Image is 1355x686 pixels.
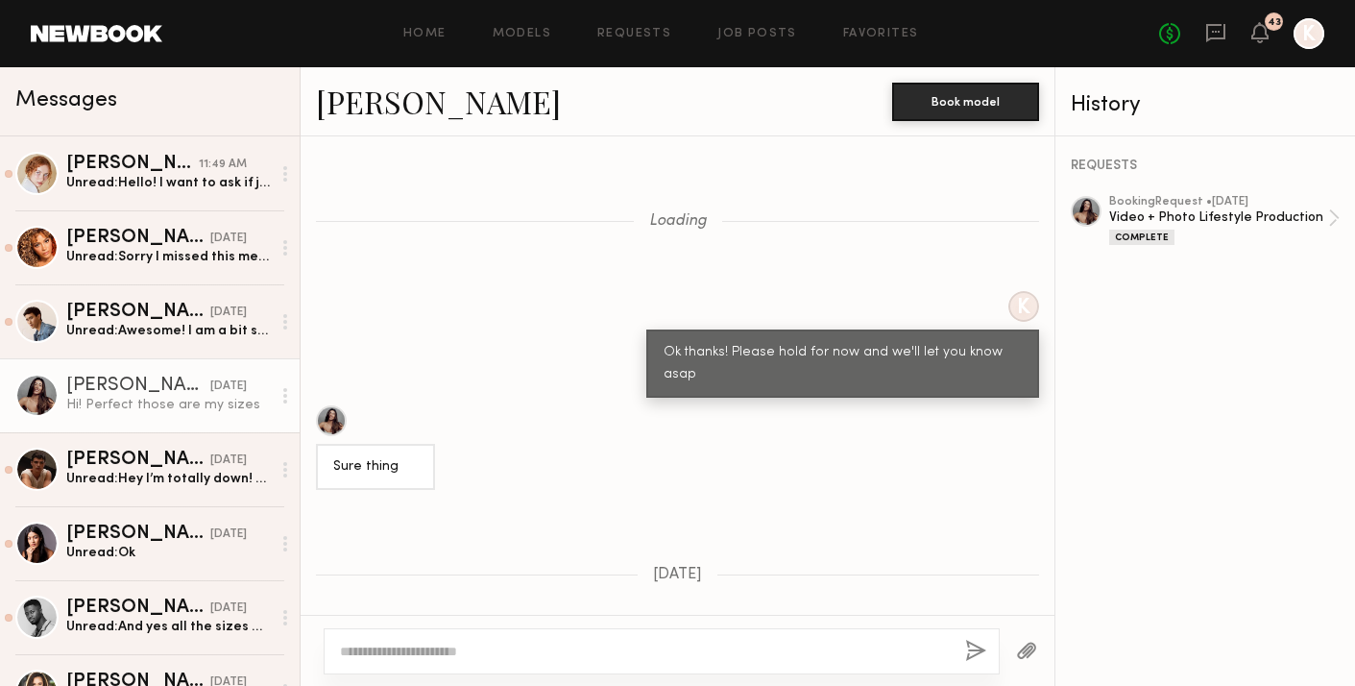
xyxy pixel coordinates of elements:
div: [PERSON_NAME] [66,599,210,618]
a: Job Posts [717,28,797,40]
div: [DATE] [210,230,247,248]
div: 11:49 AM [199,156,247,174]
div: Complete [1109,230,1174,245]
div: [DATE] [210,600,247,618]
span: Messages [15,89,117,111]
div: Unread: Sorry I missed this message! Please keep me in mind for any future shoots that might be a... [66,248,271,266]
div: [PERSON_NAME] [66,303,210,322]
span: [DATE] [653,567,702,583]
a: Requests [597,28,671,40]
a: Favorites [843,28,919,40]
a: Models [493,28,551,40]
div: Unread: Awesome! I am a bit smaller on jeans 31x31. Let me know if that’s okay. I might need a be... [66,322,271,340]
a: bookingRequest •[DATE]Video + Photo Lifestyle ProductionComplete [1109,196,1340,245]
a: K [1294,18,1324,49]
span: Loading [649,213,707,230]
div: Unread: And yes all the sizes work for me! [66,618,271,636]
div: Ok thanks! Please hold for now and we'll let you know asap [664,342,1022,386]
div: REQUESTS [1071,159,1340,173]
div: [PERSON_NAME] [66,377,210,396]
div: [DATE] [210,378,247,396]
div: [PERSON_NAME] [66,155,199,174]
div: [DATE] [210,304,247,322]
div: [DATE] [210,526,247,544]
div: Unread: Ok [66,544,271,562]
div: History [1071,94,1340,116]
div: 43 [1268,17,1281,28]
div: Video + Photo Lifestyle Production [1109,208,1328,227]
div: Sure thing [333,456,418,478]
a: Home [403,28,447,40]
div: [PERSON_NAME] [66,229,210,248]
div: [PERSON_NAME] [66,525,210,544]
div: Hi! Perfect those are my sizes [66,396,271,414]
a: Book model [892,92,1039,109]
div: Unread: Hey I’m totally down! All those sizes are perfect! Are we able to do a guaranteed $1000? [66,470,271,488]
a: [PERSON_NAME] [316,81,561,122]
div: Unread: Hello! I want to ask if job was confirmed with me or not? [66,174,271,192]
div: [PERSON_NAME] [66,451,210,470]
div: booking Request • [DATE] [1109,196,1328,208]
div: [DATE] [210,452,247,470]
button: Book model [892,83,1039,121]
